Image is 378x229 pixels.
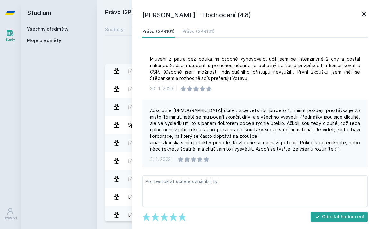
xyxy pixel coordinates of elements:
[105,152,370,170] a: [PERSON_NAME] 65 hodnocení 3.7
[27,37,61,44] span: Moje předměty
[128,101,164,113] div: [PERSON_NAME]
[128,190,164,203] div: [PERSON_NAME]
[27,26,69,31] a: Všechny předměty
[150,156,171,163] div: 5. 1. 2023
[105,8,299,18] h2: Právo (2PR101)
[173,156,175,163] div: |
[105,26,124,33] div: Soubory
[128,119,176,131] div: Spirit [PERSON_NAME]
[131,26,144,33] div: Testy
[128,65,164,77] div: [PERSON_NAME]
[150,85,173,92] div: 30. 1. 2023
[176,85,177,92] div: |
[128,154,164,167] div: [PERSON_NAME]
[105,98,370,116] a: [PERSON_NAME] 1 hodnocení 5.0
[105,23,124,36] a: Soubory
[150,56,360,82] div: Mluvení z patra bez potíka mi osobně vyhovovalo, učil jsem se intenzinvně 2 dny a dostal nakonec ...
[4,216,17,221] div: Uživatel
[131,23,144,36] a: Testy
[105,134,370,152] a: [PERSON_NAME] 2 hodnocení 5.0
[105,188,370,206] a: [PERSON_NAME] 35 hodnocení 4.8
[128,172,164,185] div: [PERSON_NAME]
[128,137,164,149] div: [PERSON_NAME]
[6,37,15,42] div: Study
[150,107,360,152] div: Absolutně [DEMOGRAPHIC_DATA] učitel. Sice většinou přijde o 15 minut později, přestávka je 25 mís...
[1,26,19,45] a: Study
[311,212,368,222] button: Odeslat hodnocení
[1,204,19,224] a: Uživatel
[105,206,370,224] a: [PERSON_NAME] 5 hodnocení 5.0
[128,208,164,221] div: [PERSON_NAME]
[105,116,370,134] a: Spirit [PERSON_NAME] 65 hodnocení 4.6
[105,62,370,80] a: [PERSON_NAME] 7 hodnocení 4.9
[105,170,370,188] a: [PERSON_NAME] 10 hodnocení 3.6
[128,83,164,95] div: [PERSON_NAME]
[105,80,370,98] a: [PERSON_NAME] 1 hodnocení 5.0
